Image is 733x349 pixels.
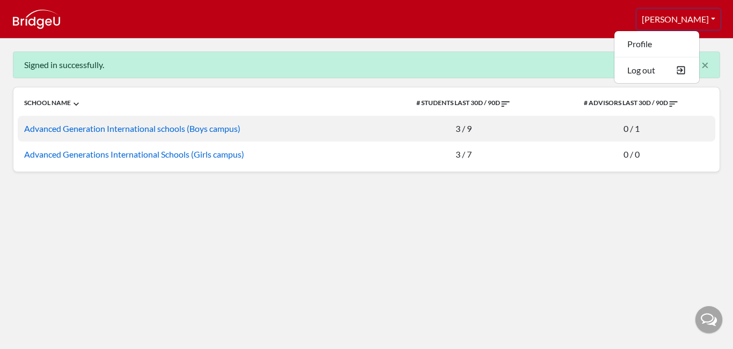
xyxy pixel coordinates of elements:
div: # ADVISORS LAST 30D / 90D [554,98,709,109]
a: Advanced Generation International schools (Boys campus) [24,123,240,133]
td: 3 / 7 [380,142,547,167]
div: SCHOOL NAME [24,98,374,109]
button: Log out [614,62,699,79]
span: Help [24,8,46,17]
button: Close [691,52,720,78]
a: Profile [614,35,699,53]
img: logo_white-fbcc1825e744c8b1c13788af83d6eddd9f393c3eec6f566ed9ae82c8b05cbe3e.png [13,10,60,29]
button: [PERSON_NAME] [637,9,720,29]
a: Advanced Generations International Schools (Girls campus) [24,149,244,159]
span: × [701,57,709,72]
div: # STUDENTS LAST 30D / 90D [387,98,541,109]
td: 3 / 9 [380,116,547,142]
div: Signed in successfully. [13,51,720,78]
ul: [PERSON_NAME] [614,31,700,84]
td: 0 / 0 [547,142,715,167]
td: 0 / 1 [547,116,715,142]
